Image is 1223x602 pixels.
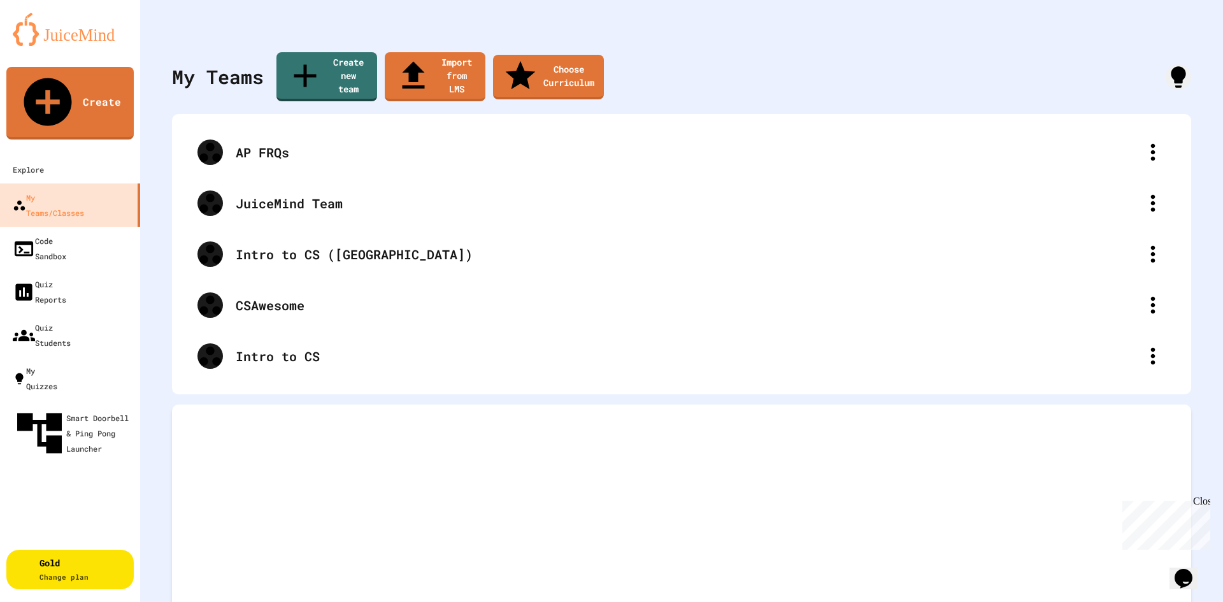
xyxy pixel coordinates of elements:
div: My Teams [172,62,264,91]
a: Choose Curriculum [493,55,604,99]
div: My Teams/Classes [13,190,84,220]
div: Explore [13,162,44,177]
div: CSAwesome [236,296,1140,315]
a: Create new team [276,52,377,101]
div: Quiz Reports [13,276,66,307]
button: GoldChange plan [6,550,134,589]
div: Intro to CS ([GEOGRAPHIC_DATA]) [236,245,1140,264]
div: Smart Doorbell & Ping Pong Launcher [13,406,135,460]
iframe: chat widget [1169,551,1210,589]
a: Import from LMS [385,52,485,101]
img: logo-orange.svg [13,13,127,46]
div: Chat with us now!Close [5,5,88,81]
div: Quiz Students [13,320,71,350]
div: Intro to CS ([GEOGRAPHIC_DATA]) [185,229,1178,280]
div: JuiceMind Team [236,194,1140,213]
div: How it works [1166,64,1191,90]
iframe: chat widget [1117,496,1210,550]
a: Create [6,67,134,140]
div: My Quizzes [13,363,57,394]
div: Gold [39,556,89,583]
div: CSAwesome [185,280,1178,331]
div: AP FRQs [236,143,1140,162]
div: AP FRQs [185,127,1178,178]
div: Intro to CS [236,347,1140,366]
span: Change plan [39,572,89,582]
div: Code Sandbox [13,233,66,264]
div: Intro to CS [185,331,1178,382]
div: JuiceMind Team [185,178,1178,229]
